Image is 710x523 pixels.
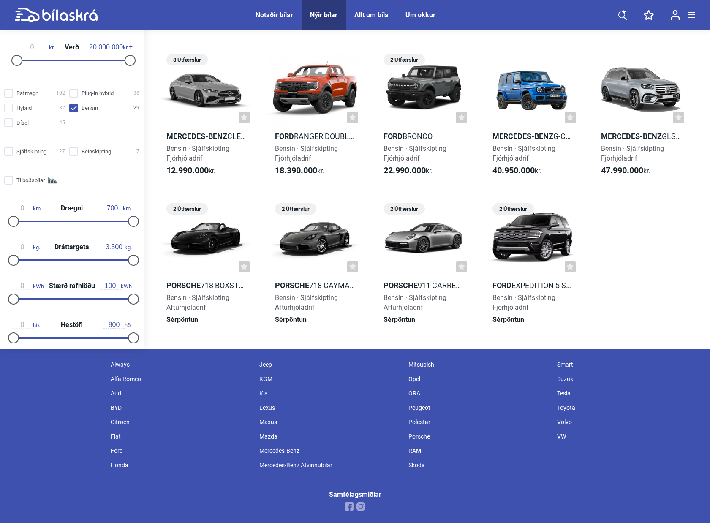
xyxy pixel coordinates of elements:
[354,11,389,19] a: Allt um bíla
[492,294,555,311] span: Bensín · Sjálfskipting Fjórhjóladrif
[166,144,229,162] span: Bensín · Sjálfskipting Fjórhjóladrif
[133,104,139,112] span: 29
[106,458,255,472] div: Honda
[275,132,294,141] b: Ford
[106,400,255,415] div: BYD
[492,144,555,162] span: Bensín · Sjálfskipting Fjórhjóladrif
[16,176,45,185] span: Tilboðsbílar
[267,200,362,332] a: 2 ÚtfærslurPorsche718 CaymanBensín · SjálfskiptingAfturhjóladrifSérpöntun
[255,372,404,386] div: KGM
[601,165,643,175] b: 47.990.000
[59,118,65,127] span: 45
[16,147,46,156] span: Sjálfskipting
[329,491,381,498] div: Samfélagsmiðlar
[553,400,702,415] div: Toyota
[388,54,421,65] span: 2 Útfærslur
[384,294,446,311] span: Bensín · Sjálfskipting Afturhjóladrif
[136,147,139,156] span: 7
[553,415,702,429] div: Volvo
[89,44,128,51] span: kr.
[166,166,215,176] span: kr.
[103,321,132,329] span: hö.
[59,205,85,212] span: Drægni
[553,386,702,400] div: Tesla
[404,458,553,472] div: Skoda
[106,415,255,429] div: Citroen
[255,429,404,444] div: Mazda
[106,386,255,400] div: Audi
[256,11,293,19] a: Notaðir bílar
[384,132,403,141] b: Ford
[106,444,255,458] div: Ford
[553,357,702,372] div: Smart
[384,281,418,290] b: Porsche
[384,144,446,162] span: Bensín · Sjálfskipting Fjórhjóladrif
[267,51,362,183] a: FordRanger Double CabBensín · SjálfskiptingFjórhjóladrif18.390.000kr.
[376,315,471,324] div: Sérpöntun
[166,281,201,290] b: Porsche
[404,386,553,400] div: ORA
[404,444,553,458] div: RAM
[59,104,65,112] span: 32
[404,429,553,444] div: Porsche
[159,51,254,183] a: 8 ÚtfærslurMercedes-BenzCLE Coupe 200 4MATICBensín · SjálfskiptingFjórhjóladrif12.990.000kr.
[671,10,680,20] img: user-login.svg
[159,200,254,332] a: 2 ÚtfærslurPorsche718 BoxsterBensín · SjálfskiptingAfturhjóladrifSérpöntun
[59,147,65,156] span: 27
[376,131,471,141] h2: Bronco
[384,166,433,176] span: kr.
[384,165,426,175] b: 22.990.000
[388,203,421,215] span: 2 Útfærslur
[166,165,209,175] b: 12.990.000
[63,44,81,51] span: Verð
[279,203,312,215] span: 2 Útfærslur
[100,282,132,290] span: kWh
[255,400,404,415] div: Lexus
[404,357,553,372] div: Mitsubishi
[275,144,338,162] span: Bensín · Sjálfskipting Fjórhjóladrif
[492,166,541,176] span: kr.
[15,44,54,51] span: kr.
[106,357,255,372] div: Aiways
[601,166,650,176] span: kr.
[82,89,114,98] span: Plug-in hybrid
[485,315,580,324] div: Sérpöntun
[267,131,362,141] h2: Ranger Double Cab
[16,118,29,127] span: Dísel
[166,132,227,141] b: Mercedes-Benz
[12,243,40,251] span: kg.
[12,204,42,212] span: km.
[159,281,254,290] h2: 718 Boxster
[376,200,471,332] a: 2 ÚtfærslurPorsche911 CarreraBensín · SjálfskiptingAfturhjóladrifSérpöntun
[12,282,44,290] span: kWh
[405,11,435,19] div: Um okkur
[16,104,32,112] span: Hybrid
[47,283,97,289] span: Stærð rafhlöðu
[485,200,580,332] a: 2 ÚtfærslurFordExpedition 5 sætaBensín · SjálfskiptingFjórhjóladrifSérpöntun
[82,104,98,112] span: Bensín
[56,89,65,98] span: 102
[255,357,404,372] div: Jeep
[275,166,324,176] span: kr.
[404,372,553,386] div: Opel
[310,11,337,19] a: Nýir bílar
[404,400,553,415] div: Peugeot
[593,131,688,141] h2: GLS AMG 63 4MATIC
[255,386,404,400] div: Kia
[601,132,662,141] b: Mercedes-Benz
[376,281,471,290] h2: 911 Carrera
[255,415,404,429] div: Maxus
[16,89,38,98] span: Rafmagn
[171,203,204,215] span: 2 Útfærslur
[497,203,530,215] span: 2 Útfærslur
[267,281,362,290] h2: 718 Cayman
[275,294,338,311] span: Bensín · Sjálfskipting Afturhjóladrif
[12,321,40,329] span: hö.
[485,281,580,290] h2: Expedition 5 sæta
[275,165,317,175] b: 18.390.000
[106,372,255,386] div: Alfa Romeo
[492,281,511,290] b: Ford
